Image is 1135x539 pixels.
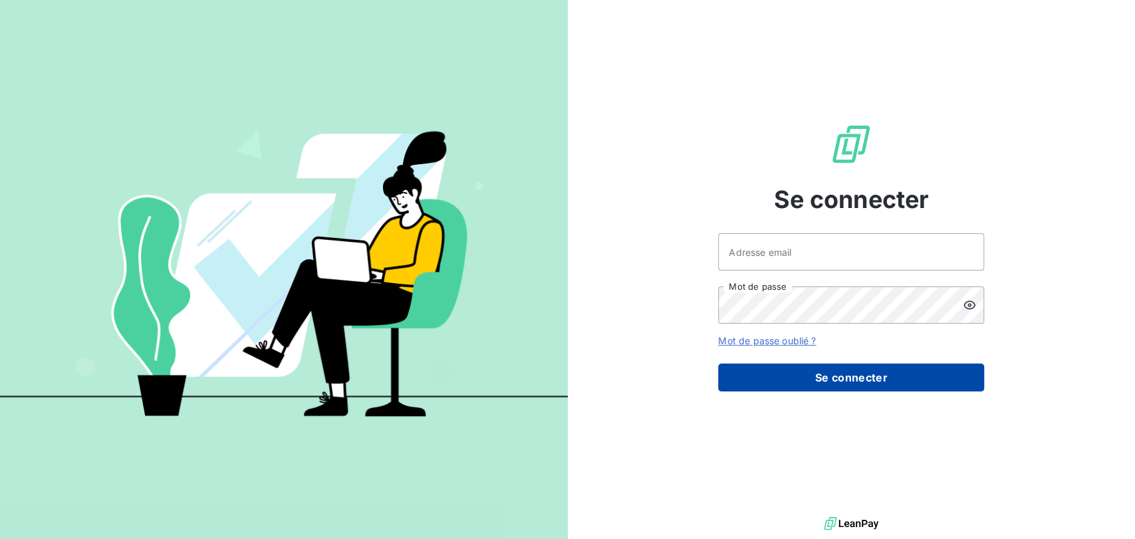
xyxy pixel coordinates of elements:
[824,514,878,534] img: logo
[830,123,872,165] img: Logo LeanPay
[718,364,984,391] button: Se connecter
[718,335,816,346] a: Mot de passe oublié ?
[718,233,984,270] input: placeholder
[773,181,929,217] span: Se connecter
